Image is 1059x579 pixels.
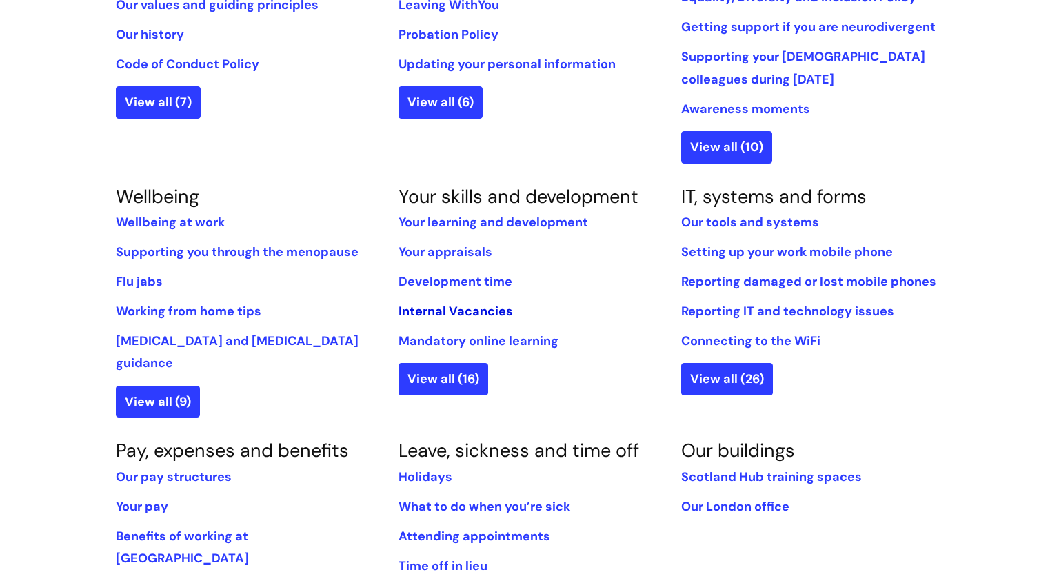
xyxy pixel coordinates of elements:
a: Code of Conduct Policy [116,56,259,72]
a: Updating your personal information [399,56,616,72]
a: Mandatory online learning [399,333,558,349]
a: Internal Vacancies [399,303,513,320]
a: Connecting to the WiFi [681,333,820,349]
a: Leave, sickness and time off [399,438,639,462]
a: Holidays [399,469,452,485]
a: Wellbeing at work [116,214,225,230]
a: View all (6) [399,86,483,118]
a: Our buildings [681,438,795,462]
a: Benefits of working at [GEOGRAPHIC_DATA] [116,528,249,567]
a: View all (10) [681,131,772,163]
a: Setting up your work mobile phone [681,244,893,260]
a: Attending appointments [399,528,550,544]
a: Probation Policy [399,26,498,43]
a: Reporting damaged or lost mobile phones [681,273,936,290]
a: Scotland Hub training spaces [681,469,862,485]
a: View all (9) [116,386,200,418]
a: Your pay [116,498,168,515]
a: Pay, expenses and benefits [116,438,349,462]
a: Supporting you through the menopause [116,244,359,260]
a: Wellbeing [116,184,199,208]
a: Our tools and systems [681,214,819,230]
a: View all (16) [399,363,488,395]
a: [MEDICAL_DATA] and [MEDICAL_DATA] guidance [116,333,359,371]
a: Our pay structures [116,469,232,485]
a: View all (7) [116,86,201,118]
a: Working from home tips [116,303,261,320]
a: Reporting IT and technology issues [681,303,894,320]
a: Your skills and development [399,184,638,208]
a: Flu jabs [116,273,163,290]
a: Your appraisals [399,244,492,260]
a: IT, systems and forms [681,184,867,208]
a: Our London office [681,498,789,515]
a: Supporting your [DEMOGRAPHIC_DATA] colleagues during [DATE] [681,48,925,87]
a: View all (26) [681,363,773,395]
a: Time off in lieu [399,558,487,574]
a: Development time [399,273,512,290]
a: Awareness moments [681,101,810,117]
a: Getting support if you are neurodivergent [681,19,936,35]
a: Your learning and development [399,214,588,230]
a: Our history [116,26,184,43]
a: What to do when you’re sick [399,498,570,515]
